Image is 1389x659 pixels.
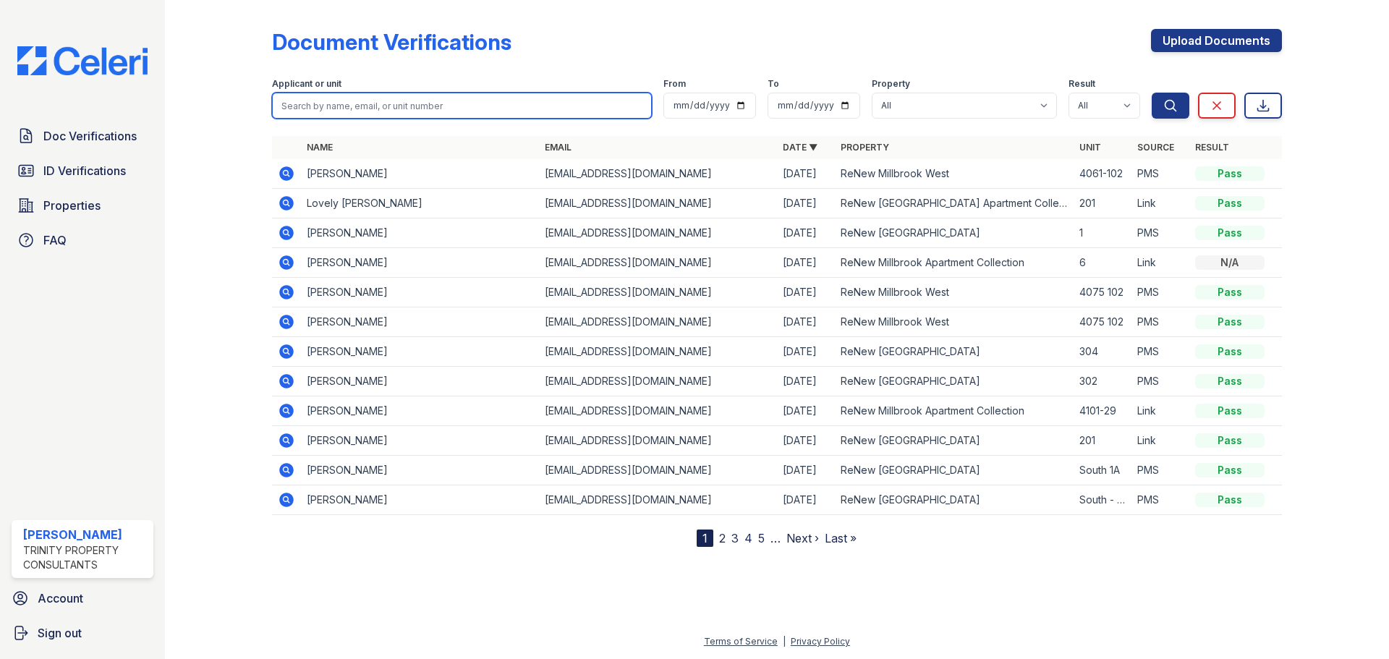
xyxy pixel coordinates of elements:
[1074,456,1131,485] td: South 1A
[301,426,539,456] td: [PERSON_NAME]
[825,531,857,545] a: Last »
[1195,463,1265,477] div: Pass
[1195,226,1265,240] div: Pass
[1074,426,1131,456] td: 201
[38,624,82,642] span: Sign out
[23,526,148,543] div: [PERSON_NAME]
[38,590,83,607] span: Account
[301,218,539,248] td: [PERSON_NAME]
[12,156,153,185] a: ID Verifications
[1074,159,1131,189] td: 4061-102
[272,93,652,119] input: Search by name, email, or unit number
[719,531,726,545] a: 2
[301,337,539,367] td: [PERSON_NAME]
[1131,248,1189,278] td: Link
[1195,374,1265,388] div: Pass
[6,618,159,647] a: Sign out
[12,191,153,220] a: Properties
[1195,142,1229,153] a: Result
[1195,433,1265,448] div: Pass
[539,307,777,337] td: [EMAIL_ADDRESS][DOMAIN_NAME]
[872,78,910,90] label: Property
[301,189,539,218] td: Lovely [PERSON_NAME]
[1074,485,1131,515] td: South - 1A
[1131,189,1189,218] td: Link
[301,485,539,515] td: [PERSON_NAME]
[301,307,539,337] td: [PERSON_NAME]
[835,456,1073,485] td: ReNew [GEOGRAPHIC_DATA]
[835,278,1073,307] td: ReNew Millbrook West
[783,142,817,153] a: Date ▼
[777,485,835,515] td: [DATE]
[744,531,752,545] a: 4
[835,485,1073,515] td: ReNew [GEOGRAPHIC_DATA]
[768,78,779,90] label: To
[835,307,1073,337] td: ReNew Millbrook West
[539,218,777,248] td: [EMAIL_ADDRESS][DOMAIN_NAME]
[539,456,777,485] td: [EMAIL_ADDRESS][DOMAIN_NAME]
[1069,78,1095,90] label: Result
[545,142,572,153] a: Email
[777,456,835,485] td: [DATE]
[1195,493,1265,507] div: Pass
[301,396,539,426] td: [PERSON_NAME]
[1074,218,1131,248] td: 1
[1074,189,1131,218] td: 201
[835,337,1073,367] td: ReNew [GEOGRAPHIC_DATA]
[1195,285,1265,299] div: Pass
[841,142,889,153] a: Property
[1074,367,1131,396] td: 302
[704,636,778,647] a: Terms of Service
[1074,278,1131,307] td: 4075 102
[1074,307,1131,337] td: 4075 102
[539,485,777,515] td: [EMAIL_ADDRESS][DOMAIN_NAME]
[770,530,781,547] span: …
[1195,166,1265,181] div: Pass
[783,636,786,647] div: |
[835,159,1073,189] td: ReNew Millbrook West
[663,78,686,90] label: From
[539,396,777,426] td: [EMAIL_ADDRESS][DOMAIN_NAME]
[777,426,835,456] td: [DATE]
[777,218,835,248] td: [DATE]
[1131,307,1189,337] td: PMS
[301,278,539,307] td: [PERSON_NAME]
[301,159,539,189] td: [PERSON_NAME]
[539,426,777,456] td: [EMAIL_ADDRESS][DOMAIN_NAME]
[1079,142,1101,153] a: Unit
[539,159,777,189] td: [EMAIL_ADDRESS][DOMAIN_NAME]
[23,543,148,572] div: Trinity Property Consultants
[777,189,835,218] td: [DATE]
[1074,396,1131,426] td: 4101-29
[777,396,835,426] td: [DATE]
[777,248,835,278] td: [DATE]
[301,367,539,396] td: [PERSON_NAME]
[1195,196,1265,211] div: Pass
[1074,337,1131,367] td: 304
[272,29,511,55] div: Document Verifications
[1195,315,1265,329] div: Pass
[1195,404,1265,418] div: Pass
[1131,396,1189,426] td: Link
[1195,255,1265,270] div: N/A
[539,248,777,278] td: [EMAIL_ADDRESS][DOMAIN_NAME]
[43,162,126,179] span: ID Verifications
[301,248,539,278] td: [PERSON_NAME]
[6,46,159,75] img: CE_Logo_Blue-a8612792a0a2168367f1c8372b55b34899dd931a85d93a1a3d3e32e68fde9ad4.png
[1131,337,1189,367] td: PMS
[835,367,1073,396] td: ReNew [GEOGRAPHIC_DATA]
[777,307,835,337] td: [DATE]
[697,530,713,547] div: 1
[6,584,159,613] a: Account
[1131,426,1189,456] td: Link
[835,248,1073,278] td: ReNew Millbrook Apartment Collection
[539,189,777,218] td: [EMAIL_ADDRESS][DOMAIN_NAME]
[835,218,1073,248] td: ReNew [GEOGRAPHIC_DATA]
[1131,159,1189,189] td: PMS
[777,367,835,396] td: [DATE]
[539,337,777,367] td: [EMAIL_ADDRESS][DOMAIN_NAME]
[777,159,835,189] td: [DATE]
[1131,456,1189,485] td: PMS
[731,531,739,545] a: 3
